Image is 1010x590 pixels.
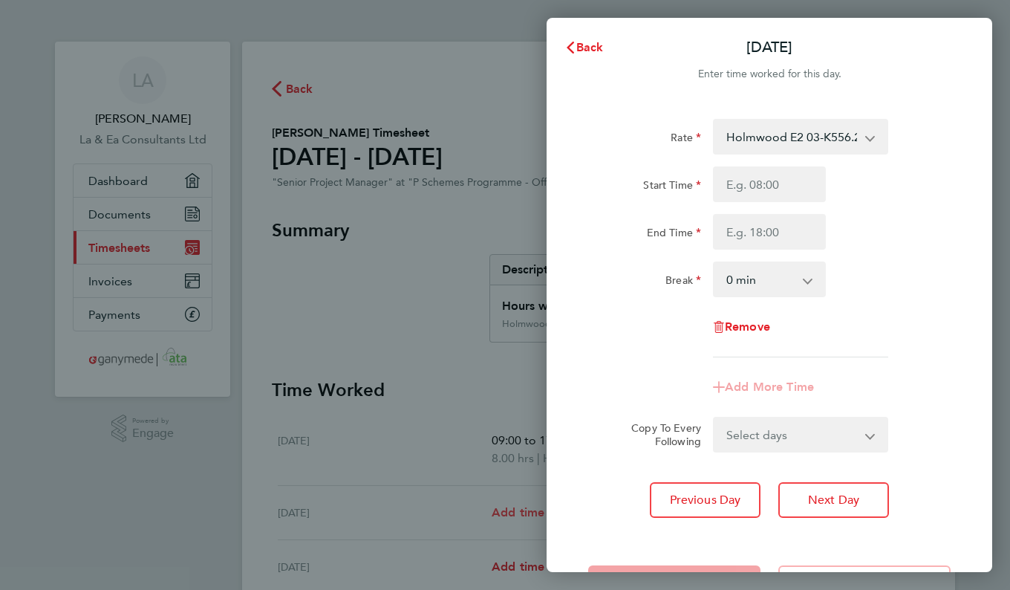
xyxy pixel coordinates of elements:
[713,321,770,333] button: Remove
[670,493,741,508] span: Previous Day
[808,493,859,508] span: Next Day
[713,166,826,202] input: E.g. 08:00
[725,320,770,334] span: Remove
[650,482,760,518] button: Previous Day
[576,40,604,54] span: Back
[671,131,701,149] label: Rate
[713,214,826,250] input: E.g. 18:00
[746,37,792,58] p: [DATE]
[647,226,701,244] label: End Time
[550,33,619,62] button: Back
[619,421,701,448] label: Copy To Every Following
[665,273,701,291] label: Break
[643,178,701,196] label: Start Time
[547,65,992,83] div: Enter time worked for this day.
[778,482,889,518] button: Next Day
